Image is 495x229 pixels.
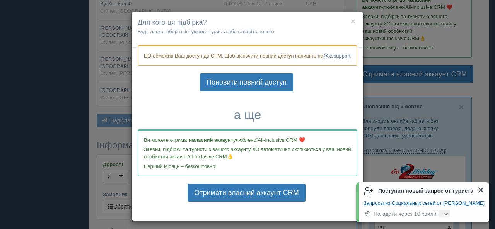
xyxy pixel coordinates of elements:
[188,184,305,202] a: Отримати власний аккаунт CRM
[138,45,357,66] div: ЦО обмежив Ваш доступ до СРМ. Щоб включити повний доступ напишіть на
[144,146,351,160] p: Заявки, підбірки та туристи з вашого аккаунту ХО автоматично скопіюються у ваш новий особистий ак...
[138,28,357,35] p: Будь ласка, оберіть існуючого туриста або створіть нового
[258,137,305,143] span: All-Inclusive CRM ❤️
[144,163,351,170] p: Перший місяць – безкоштовно!
[138,108,357,122] h3: а ще
[144,136,351,144] p: Ви можете отримати улюбленої
[138,18,357,28] h4: Для кого ця підбірка?
[187,154,233,159] span: All-Inclusive CRM👌
[200,73,293,91] a: Поновити повний доступ
[351,17,355,25] button: ×
[192,137,233,143] b: власний аккаунт
[323,53,350,59] a: @xosupport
